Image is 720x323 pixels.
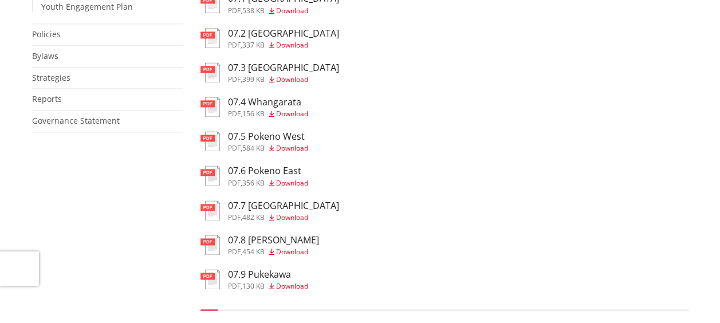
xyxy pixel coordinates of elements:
[242,178,265,188] span: 356 KB
[228,212,241,222] span: pdf
[667,275,709,316] iframe: Messenger Launcher
[200,131,220,151] img: document-pdf.svg
[200,28,339,49] a: 07.2 [GEOGRAPHIC_DATA] pdf,337 KB Download
[228,40,241,50] span: pdf
[228,180,308,187] div: ,
[228,249,319,255] div: ,
[228,235,319,246] h3: 07.8 [PERSON_NAME]
[200,235,220,255] img: document-pdf.svg
[32,72,70,83] a: Strategies
[228,247,241,257] span: pdf
[200,62,220,82] img: document-pdf.svg
[228,28,339,39] h3: 07.2 [GEOGRAPHIC_DATA]
[32,115,120,126] a: Governance Statement
[228,145,308,152] div: ,
[228,178,241,188] span: pdf
[276,212,308,222] span: Download
[228,269,308,280] h3: 07.9 Pukekawa
[276,40,308,50] span: Download
[242,247,265,257] span: 454 KB
[32,93,62,104] a: Reports
[200,166,220,186] img: document-pdf.svg
[228,111,308,117] div: ,
[276,6,308,15] span: Download
[228,97,308,108] h3: 07.4 Whangarata
[242,212,265,222] span: 482 KB
[276,247,308,257] span: Download
[276,109,308,119] span: Download
[276,74,308,84] span: Download
[200,28,220,48] img: document-pdf.svg
[228,143,241,153] span: pdf
[242,74,265,84] span: 399 KB
[228,6,241,15] span: pdf
[228,283,308,290] div: ,
[200,131,308,152] a: 07.5 Pokeno West pdf,584 KB Download
[200,62,339,83] a: 07.3 [GEOGRAPHIC_DATA] pdf,399 KB Download
[228,109,241,119] span: pdf
[228,74,241,84] span: pdf
[242,109,265,119] span: 156 KB
[276,281,308,291] span: Download
[228,214,339,221] div: ,
[242,143,265,153] span: 584 KB
[200,269,220,289] img: document-pdf.svg
[228,7,339,14] div: ,
[200,235,319,255] a: 07.8 [PERSON_NAME] pdf,454 KB Download
[228,166,308,176] h3: 07.6 Pokeno East
[200,97,308,117] a: 07.4 Whangarata pdf,156 KB Download
[242,281,265,291] span: 130 KB
[228,281,241,291] span: pdf
[200,200,220,220] img: document-pdf.svg
[200,97,220,117] img: document-pdf.svg
[242,6,265,15] span: 538 KB
[276,178,308,188] span: Download
[200,200,339,221] a: 07.7 [GEOGRAPHIC_DATA] pdf,482 KB Download
[41,1,133,12] a: Youth Engagement Plan
[228,76,339,83] div: ,
[228,200,339,211] h3: 07.7 [GEOGRAPHIC_DATA]
[228,62,339,73] h3: 07.3 [GEOGRAPHIC_DATA]
[32,50,58,61] a: Bylaws
[200,269,308,290] a: 07.9 Pukekawa pdf,130 KB Download
[276,143,308,153] span: Download
[242,40,265,50] span: 337 KB
[228,42,339,49] div: ,
[32,29,61,40] a: Policies
[228,131,308,142] h3: 07.5 Pokeno West
[200,166,308,186] a: 07.6 Pokeno East pdf,356 KB Download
